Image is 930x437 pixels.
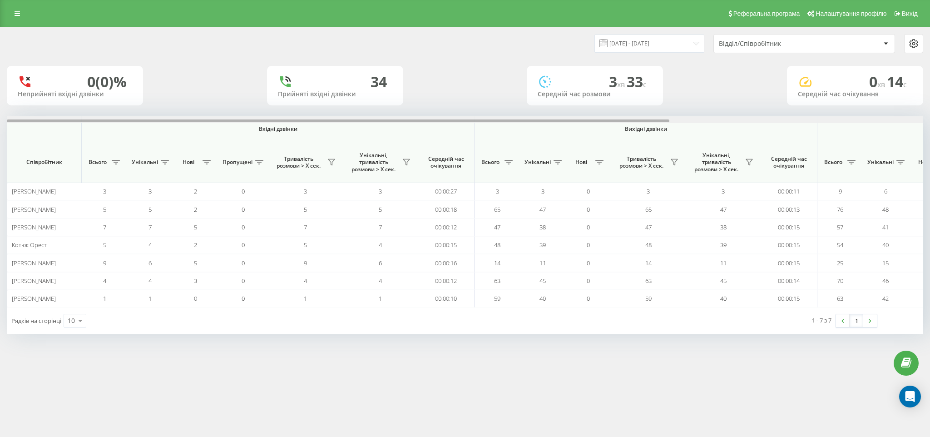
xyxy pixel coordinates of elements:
[87,73,127,90] div: 0 (0)%
[494,259,500,267] span: 14
[12,294,56,303] span: [PERSON_NAME]
[103,205,106,214] span: 5
[479,159,502,166] span: Всього
[539,277,546,285] span: 45
[539,223,546,231] span: 38
[877,79,887,89] span: хв
[418,236,475,254] td: 00:00:15
[11,317,61,325] span: Рядків на сторінці
[587,187,590,195] span: 0
[720,241,727,249] span: 39
[418,200,475,218] td: 00:00:18
[761,272,817,290] td: 00:00:14
[882,205,889,214] span: 48
[494,294,500,303] span: 59
[903,79,907,89] span: c
[570,159,593,166] span: Нові
[379,223,382,231] span: 7
[103,294,106,303] span: 1
[850,314,863,327] a: 1
[68,316,75,325] div: 10
[812,316,831,325] div: 1 - 7 з 7
[837,259,843,267] span: 25
[647,187,650,195] span: 3
[524,159,551,166] span: Унікальні
[132,159,158,166] span: Унікальні
[539,259,546,267] span: 11
[882,259,889,267] span: 15
[148,259,152,267] span: 6
[105,125,450,133] span: Вхідні дзвінки
[103,259,106,267] span: 9
[18,90,132,98] div: Неприйняті вхідні дзвінки
[902,10,918,17] span: Вихід
[645,277,652,285] span: 63
[837,223,843,231] span: 57
[194,205,197,214] span: 2
[643,79,647,89] span: c
[719,40,827,48] div: Відділ/Співробітник
[733,10,800,17] span: Реферальна програма
[645,223,652,231] span: 47
[761,200,817,218] td: 00:00:13
[587,205,590,214] span: 0
[12,277,56,285] span: [PERSON_NAME]
[278,90,392,98] div: Прийняті вхідні дзвінки
[242,223,245,231] span: 0
[615,155,668,169] span: Тривалість розмови > Х сек.
[869,72,887,91] span: 0
[304,259,307,267] span: 9
[837,277,843,285] span: 70
[690,152,742,173] span: Унікальні, тривалість розмови > Х сек.
[899,386,921,407] div: Open Intercom Messenger
[379,277,382,285] span: 4
[761,218,817,236] td: 00:00:15
[798,90,912,98] div: Середній час очікування
[194,294,197,303] span: 0
[761,254,817,272] td: 00:00:15
[882,294,889,303] span: 42
[494,223,500,231] span: 47
[272,155,325,169] span: Тривалість розмови > Х сек.
[379,259,382,267] span: 6
[103,241,106,249] span: 5
[494,205,500,214] span: 65
[425,155,467,169] span: Середній час очікування
[304,223,307,231] span: 7
[12,205,56,214] span: [PERSON_NAME]
[761,236,817,254] td: 00:00:15
[539,205,546,214] span: 47
[103,277,106,285] span: 4
[720,223,727,231] span: 38
[12,223,56,231] span: [PERSON_NAME]
[194,277,197,285] span: 3
[304,294,307,303] span: 1
[194,241,197,249] span: 2
[223,159,252,166] span: Пропущені
[194,259,197,267] span: 5
[86,159,109,166] span: Всього
[627,72,647,91] span: 33
[148,223,152,231] span: 7
[12,259,56,267] span: [PERSON_NAME]
[645,241,652,249] span: 48
[379,294,382,303] span: 1
[304,277,307,285] span: 4
[837,294,843,303] span: 63
[304,187,307,195] span: 3
[242,187,245,195] span: 0
[304,205,307,214] span: 5
[379,205,382,214] span: 5
[882,241,889,249] span: 40
[496,125,796,133] span: Вихідні дзвінки
[587,277,590,285] span: 0
[418,272,475,290] td: 00:00:12
[837,241,843,249] span: 54
[12,241,47,249] span: Котюк Орест
[494,241,500,249] span: 48
[761,290,817,308] td: 00:00:15
[617,79,627,89] span: хв
[379,187,382,195] span: 3
[242,259,245,267] span: 0
[418,218,475,236] td: 00:00:12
